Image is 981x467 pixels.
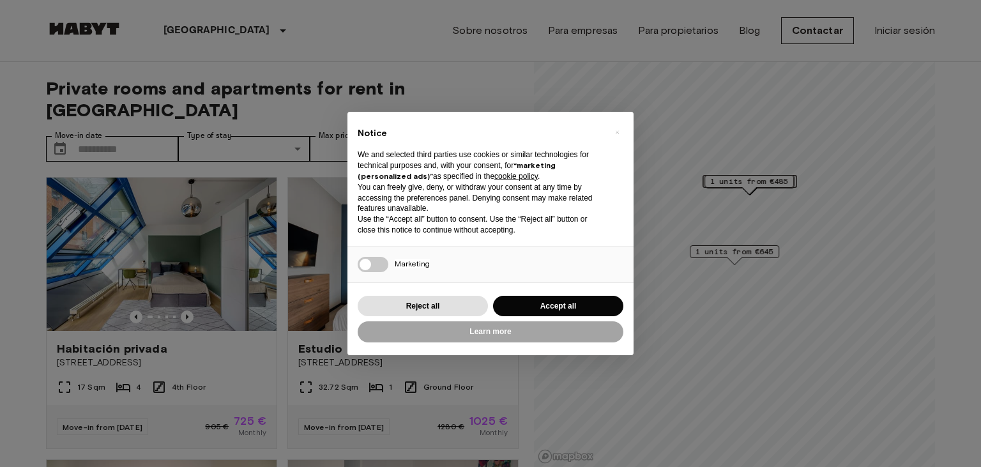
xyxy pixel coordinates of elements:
p: Use the “Accept all” button to consent. Use the “Reject all” button or close this notice to conti... [358,214,603,236]
button: Reject all [358,296,488,317]
p: We and selected third parties use cookies or similar technologies for technical purposes and, wit... [358,149,603,181]
strong: “marketing (personalized ads)” [358,160,556,181]
h2: Notice [358,127,603,140]
span: × [615,125,620,140]
p: You can freely give, deny, or withdraw your consent at any time by accessing the preferences pane... [358,182,603,214]
button: Close this notice [607,122,627,142]
a: cookie policy [494,172,538,181]
button: Learn more [358,321,623,342]
button: Accept all [493,296,623,317]
span: Marketing [395,259,430,268]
